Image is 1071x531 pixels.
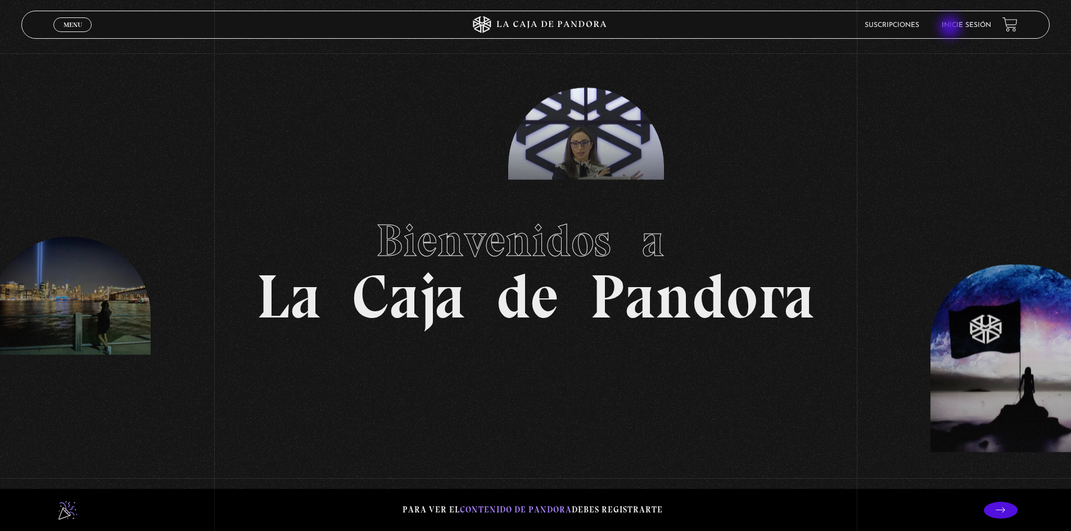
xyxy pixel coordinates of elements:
[460,505,572,515] span: contenido de Pandora
[256,204,815,328] h1: La Caja de Pandora
[865,22,919,29] a: Suscripciones
[64,21,82,28] span: Menu
[942,22,991,29] a: Inicie sesión
[376,214,695,267] span: Bienvenidos a
[403,502,663,518] p: Para ver el debes registrarte
[1002,17,1018,32] a: View your shopping cart
[60,31,86,39] span: Cerrar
